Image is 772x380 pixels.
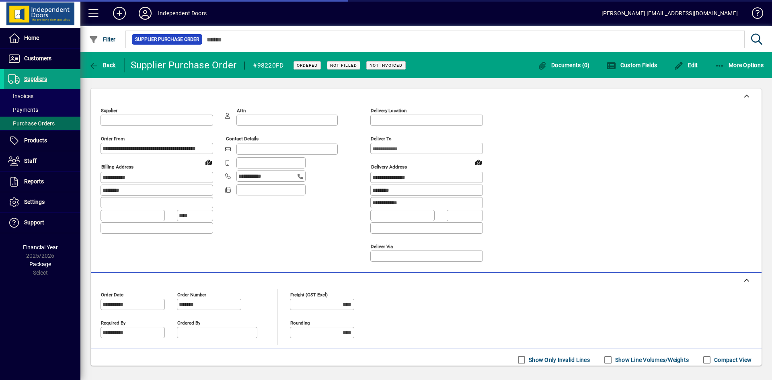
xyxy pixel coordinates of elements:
a: Customers [4,49,80,69]
span: Reports [24,178,44,185]
span: Staff [24,158,37,164]
a: Settings [4,192,80,212]
mat-label: Order from [101,136,125,142]
mat-label: Rounding [290,320,310,325]
a: Staff [4,151,80,171]
span: Package [29,261,51,267]
span: Not Filled [330,63,357,68]
a: View on map [202,156,215,168]
span: Support [24,219,44,226]
app-page-header-button: Back [80,58,125,72]
a: View on map [472,156,485,168]
mat-label: Freight (GST excl) [290,292,328,297]
span: Invoices [8,93,33,99]
label: Show Only Invalid Lines [527,356,590,364]
span: Edit [674,62,698,68]
mat-label: Required by [101,320,125,325]
span: Ordered [297,63,318,68]
label: Show Line Volumes/Weights [614,356,689,364]
mat-label: Order date [101,292,123,297]
span: Filter [89,36,116,43]
div: Independent Doors [158,7,207,20]
div: Supplier Purchase Order [131,59,237,72]
button: More Options [713,58,766,72]
button: Custom Fields [604,58,659,72]
span: Financial Year [23,244,58,251]
button: Profile [132,6,158,21]
span: Documents (0) [538,62,590,68]
mat-label: Ordered by [177,320,200,325]
span: Customers [24,55,51,62]
div: [PERSON_NAME] [EMAIL_ADDRESS][DOMAIN_NAME] [602,7,738,20]
button: Edit [672,58,700,72]
a: Products [4,131,80,151]
span: Products [24,137,47,144]
span: Payments [8,107,38,113]
span: Settings [24,199,45,205]
span: Back [89,62,116,68]
span: Custom Fields [606,62,657,68]
span: More Options [715,62,764,68]
mat-label: Supplier [101,108,117,113]
button: Back [87,58,118,72]
span: Home [24,35,39,41]
a: Invoices [4,89,80,103]
mat-label: Order number [177,292,206,297]
a: Payments [4,103,80,117]
button: Filter [87,32,118,47]
a: Home [4,28,80,48]
button: Documents (0) [536,58,592,72]
label: Compact View [712,356,751,364]
button: Add [107,6,132,21]
a: Knowledge Base [746,2,762,28]
mat-label: Delivery Location [371,108,407,113]
span: Supplier Purchase Order [135,35,199,43]
mat-label: Deliver via [371,243,393,249]
a: Support [4,213,80,233]
mat-label: Deliver To [371,136,392,142]
span: Not Invoiced [370,63,402,68]
mat-label: Attn [237,108,246,113]
div: #98220FD [253,59,283,72]
span: Suppliers [24,76,47,82]
a: Purchase Orders [4,117,80,130]
a: Reports [4,172,80,192]
span: Purchase Orders [8,120,55,127]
